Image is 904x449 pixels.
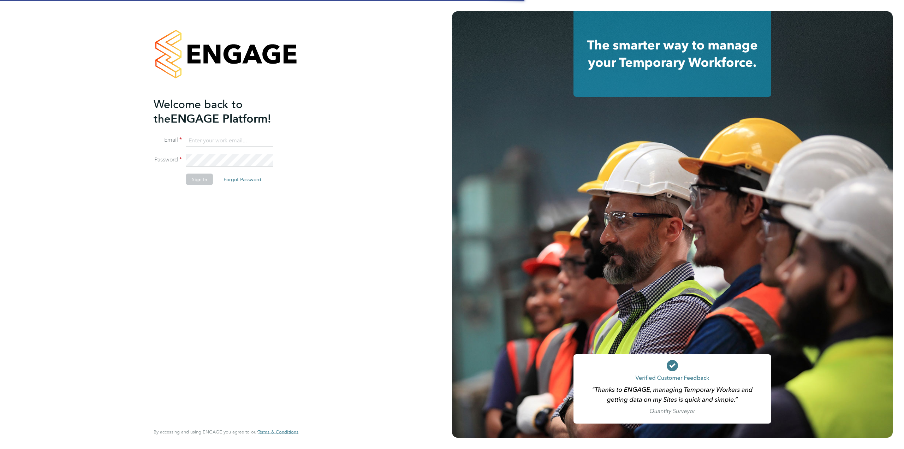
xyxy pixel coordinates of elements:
[258,429,298,435] a: Terms & Conditions
[154,136,182,144] label: Email
[154,97,291,126] h2: ENGAGE Platform!
[154,97,243,125] span: Welcome back to the
[186,174,213,185] button: Sign In
[154,429,298,435] span: By accessing and using ENGAGE you agree to our
[186,134,273,147] input: Enter your work email...
[218,174,267,185] button: Forgot Password
[154,156,182,164] label: Password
